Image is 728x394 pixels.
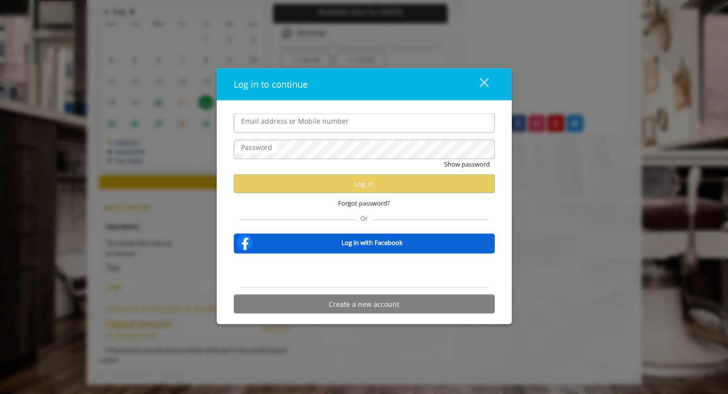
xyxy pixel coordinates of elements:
b: Log in with Facebook [341,237,403,247]
input: Password [234,140,495,159]
iframe: Sign in with Google Button [302,260,426,281]
span: Or [355,214,373,223]
button: Create a new account [234,295,495,314]
button: Log in [234,174,495,193]
span: Log in to continue [234,78,308,90]
button: close dialog [462,75,495,94]
img: facebook-logo [235,233,255,252]
button: Show password [444,159,490,169]
span: Forgot password? [338,198,390,208]
label: Password [236,142,277,153]
label: Email address or Mobile number [236,116,354,127]
div: close dialog [468,77,488,92]
input: Email address or Mobile number [234,113,495,133]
